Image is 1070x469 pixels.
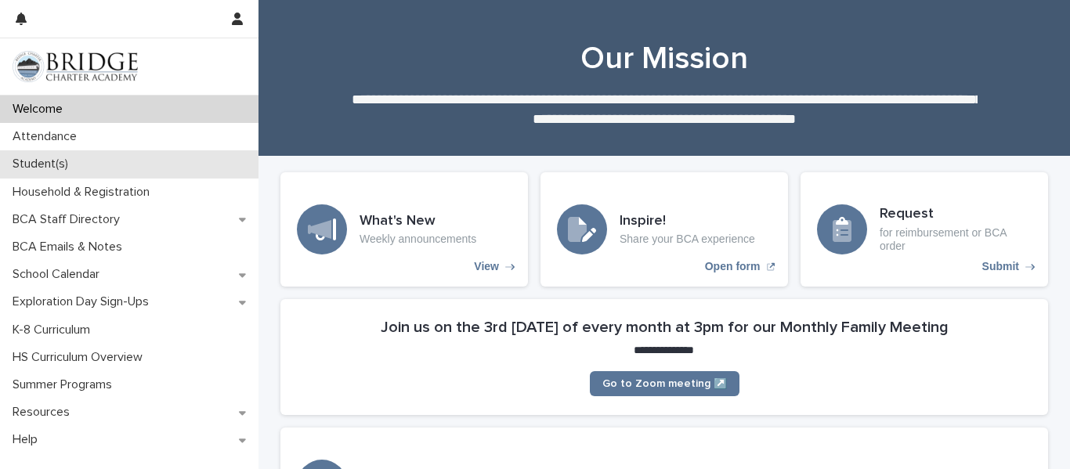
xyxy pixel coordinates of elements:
p: View [474,260,499,273]
p: Welcome [6,102,75,117]
p: Resources [6,405,82,420]
p: for reimbursement or BCA order [880,226,1032,253]
p: School Calendar [6,267,112,282]
h3: What's New [360,213,476,230]
p: BCA Emails & Notes [6,240,135,254]
a: Go to Zoom meeting ↗️ [590,371,739,396]
p: Help [6,432,50,447]
h1: Our Mission [280,40,1048,78]
a: Open form [540,172,788,287]
img: V1C1m3IdTEidaUdm9Hs0 [13,51,138,82]
a: Submit [801,172,1048,287]
p: Attendance [6,129,89,144]
p: BCA Staff Directory [6,212,132,227]
p: HS Curriculum Overview [6,350,155,365]
span: Go to Zoom meeting ↗️ [602,378,727,389]
p: Open form [705,260,761,273]
h3: Inspire! [620,213,755,230]
p: Weekly announcements [360,233,476,246]
a: View [280,172,528,287]
p: Summer Programs [6,377,125,392]
h3: Request [880,206,1032,223]
p: K-8 Curriculum [6,323,103,337]
p: Student(s) [6,157,81,171]
h2: Join us on the 3rd [DATE] of every month at 3pm for our Monthly Family Meeting [381,318,949,337]
p: Exploration Day Sign-Ups [6,294,161,309]
p: Submit [982,260,1019,273]
p: Share your BCA experience [620,233,755,246]
p: Household & Registration [6,185,162,200]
